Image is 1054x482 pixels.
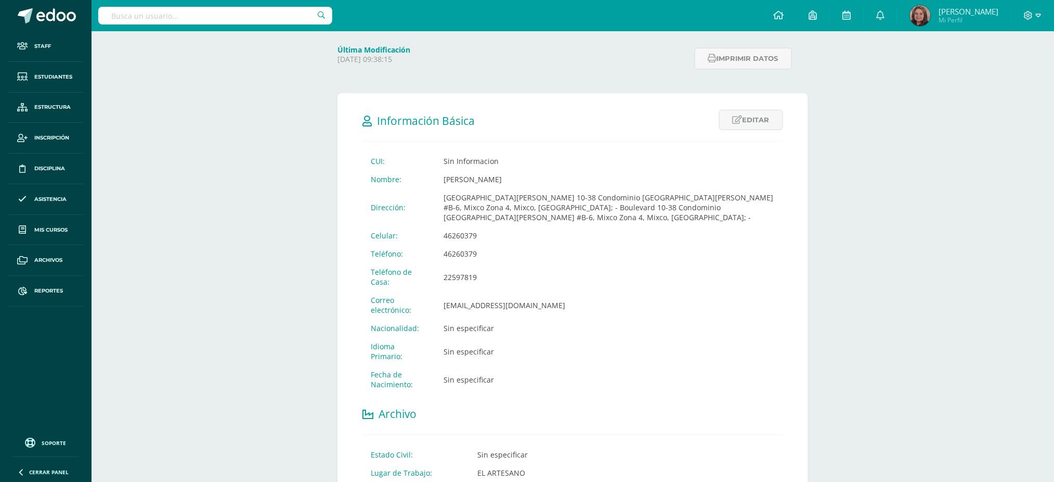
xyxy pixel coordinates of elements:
h4: Última Modificación [337,45,688,55]
span: Mis cursos [34,226,68,234]
td: Sin especificar [436,337,783,365]
td: 46260379 [436,245,783,263]
a: Mis cursos [8,215,83,246]
td: 22597819 [436,263,783,291]
td: [EMAIL_ADDRESS][DOMAIN_NAME] [436,291,783,319]
td: Nacionalidad: [362,319,436,337]
td: CUI: [362,152,436,170]
a: Soporte [12,435,79,449]
span: Asistencia [34,195,67,204]
span: [PERSON_NAME] [939,6,998,17]
td: Fecha de Nacimiento: [362,365,436,394]
td: Sin Informacion [436,152,783,170]
td: Sin especificar [469,446,578,464]
td: Dirección: [362,188,436,226]
span: Archivo [379,407,417,422]
span: Soporte [42,439,67,447]
input: Busca un usuario... [98,7,332,24]
a: Estudiantes [8,62,83,93]
td: Idioma Primario: [362,337,436,365]
td: 46260379 [436,226,783,245]
span: Estudiantes [34,73,72,81]
td: Estado Civil: [362,446,469,464]
a: Asistencia [8,184,83,215]
td: Lugar de Trabajo: [362,464,469,482]
a: Disciplina [8,154,83,184]
span: Inscripción [34,134,69,142]
span: Archivos [34,256,62,264]
span: Cerrar panel [29,468,69,476]
span: Estructura [34,103,71,111]
span: Disciplina [34,164,65,173]
td: Nombre: [362,170,436,188]
td: Teléfono: [362,245,436,263]
td: Sin especificar [436,365,783,394]
a: Editar [719,110,783,130]
a: Archivos [8,245,83,276]
a: Estructura [8,93,83,123]
td: [GEOGRAPHIC_DATA][PERSON_NAME] 10-38 Condominio [GEOGRAPHIC_DATA][PERSON_NAME] #B-6, Mixco Zona 4... [436,188,783,226]
a: Staff [8,31,83,62]
td: Sin especificar [436,319,783,337]
td: Celular: [362,226,436,245]
span: Mi Perfil [939,16,998,24]
img: b20be52476d037d2dd4fed11a7a31884.png [910,5,931,26]
span: Staff [34,42,51,50]
span: Reportes [34,287,63,295]
td: EL ARTESANO [469,464,578,482]
td: [PERSON_NAME] [436,170,783,188]
span: Información Básica [377,113,475,128]
td: Teléfono de Casa: [362,263,436,291]
button: Imprimir datos [695,48,792,69]
p: [DATE] 09:38:15 [337,55,688,64]
a: Inscripción [8,123,83,154]
a: Reportes [8,276,83,307]
td: Correo electrónico: [362,291,436,319]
